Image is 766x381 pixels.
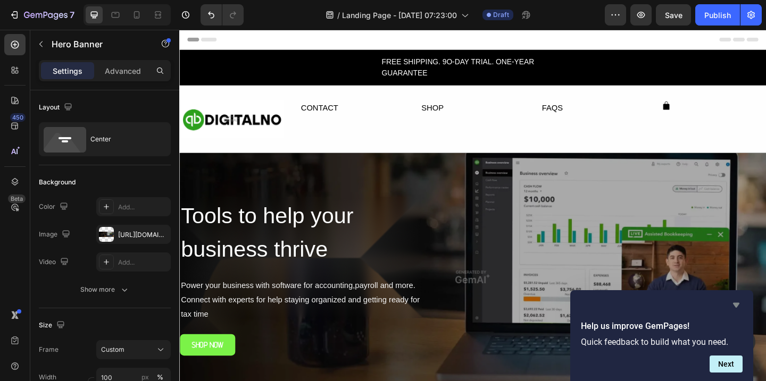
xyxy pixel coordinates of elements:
[105,65,141,77] p: Advanced
[39,200,70,214] div: Color
[493,10,509,20] span: Draft
[1,331,61,355] button: SHOP NOW
[118,230,168,240] div: [URL][DOMAIN_NAME]
[70,9,74,21] p: 7
[581,320,743,333] h2: Help us improve GemPages!
[118,202,168,212] div: Add...
[695,4,740,26] button: Publish
[39,318,67,333] div: Size
[10,113,26,122] div: 450
[52,38,142,50] p: Hero Banner
[730,299,743,311] button: Hide survey
[4,4,79,26] button: 7
[39,227,72,242] div: Image
[179,30,766,381] iframe: Design area
[710,355,743,372] button: Next question
[8,194,26,203] div: Beta
[201,4,244,26] div: Undo/Redo
[39,345,59,354] label: Frame
[704,10,731,21] div: Publish
[581,337,743,347] p: Quick feedback to build what you need.
[581,299,743,372] div: Help us improve GemPages!
[39,280,171,299] button: Show more
[39,255,71,269] div: Video
[39,177,76,187] div: Background
[665,11,682,20] span: Save
[656,4,691,26] button: Save
[96,340,171,359] button: Custom
[118,258,168,267] div: Add...
[337,10,340,21] span: /
[80,284,130,295] div: Show more
[13,335,48,351] div: SHOP NOW
[39,100,74,115] div: Layout
[393,77,507,94] div: FAQS
[262,77,376,94] div: SHOP
[342,10,457,21] span: Landing Page - [DATE] 07:23:00
[90,127,155,151] div: Center
[1,270,272,318] div: Power your business with software for accounting,payroll and more. Connect with experts for help ...
[101,345,124,354] span: Custom
[1,183,272,257] h2: Tools to help your business thrive
[53,65,82,77] p: Settings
